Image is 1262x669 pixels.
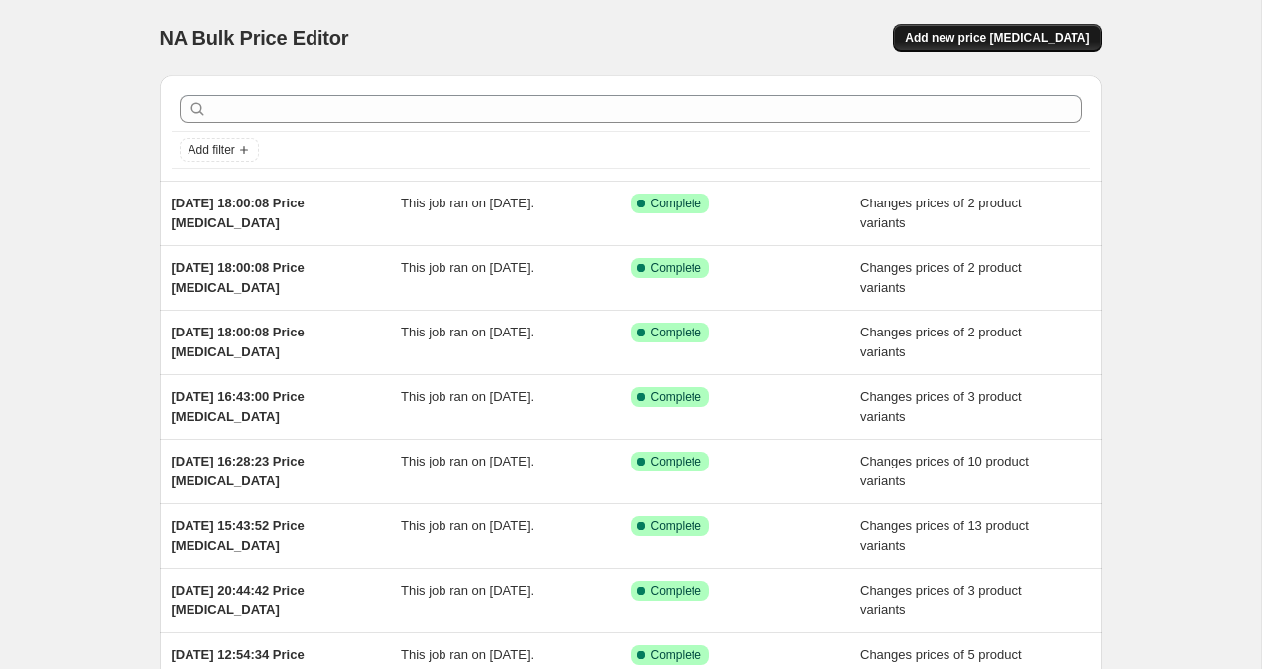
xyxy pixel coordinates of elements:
[160,27,349,49] span: NA Bulk Price Editor
[172,518,305,553] span: [DATE] 15:43:52 Price [MEDICAL_DATA]
[860,196,1022,230] span: Changes prices of 2 product variants
[172,454,305,488] span: [DATE] 16:28:23 Price [MEDICAL_DATA]
[860,518,1029,553] span: Changes prices of 13 product variants
[860,583,1022,617] span: Changes prices of 3 product variants
[189,142,235,158] span: Add filter
[860,325,1022,359] span: Changes prices of 2 product variants
[651,325,701,340] span: Complete
[172,196,305,230] span: [DATE] 18:00:08 Price [MEDICAL_DATA]
[401,196,534,210] span: This job ran on [DATE].
[401,454,534,468] span: This job ran on [DATE].
[172,325,305,359] span: [DATE] 18:00:08 Price [MEDICAL_DATA]
[651,389,701,405] span: Complete
[651,196,701,211] span: Complete
[172,583,305,617] span: [DATE] 20:44:42 Price [MEDICAL_DATA]
[401,583,534,598] span: This job ran on [DATE].
[860,389,1022,424] span: Changes prices of 3 product variants
[651,260,701,276] span: Complete
[172,389,305,424] span: [DATE] 16:43:00 Price [MEDICAL_DATA]
[401,518,534,533] span: This job ran on [DATE].
[651,583,701,599] span: Complete
[651,518,701,534] span: Complete
[860,260,1022,295] span: Changes prices of 2 product variants
[905,30,1089,46] span: Add new price [MEDICAL_DATA]
[401,647,534,662] span: This job ran on [DATE].
[401,389,534,404] span: This job ran on [DATE].
[180,138,259,162] button: Add filter
[860,454,1029,488] span: Changes prices of 10 product variants
[651,647,701,663] span: Complete
[893,24,1101,52] button: Add new price [MEDICAL_DATA]
[401,325,534,339] span: This job ran on [DATE].
[651,454,701,469] span: Complete
[172,260,305,295] span: [DATE] 18:00:08 Price [MEDICAL_DATA]
[401,260,534,275] span: This job ran on [DATE].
